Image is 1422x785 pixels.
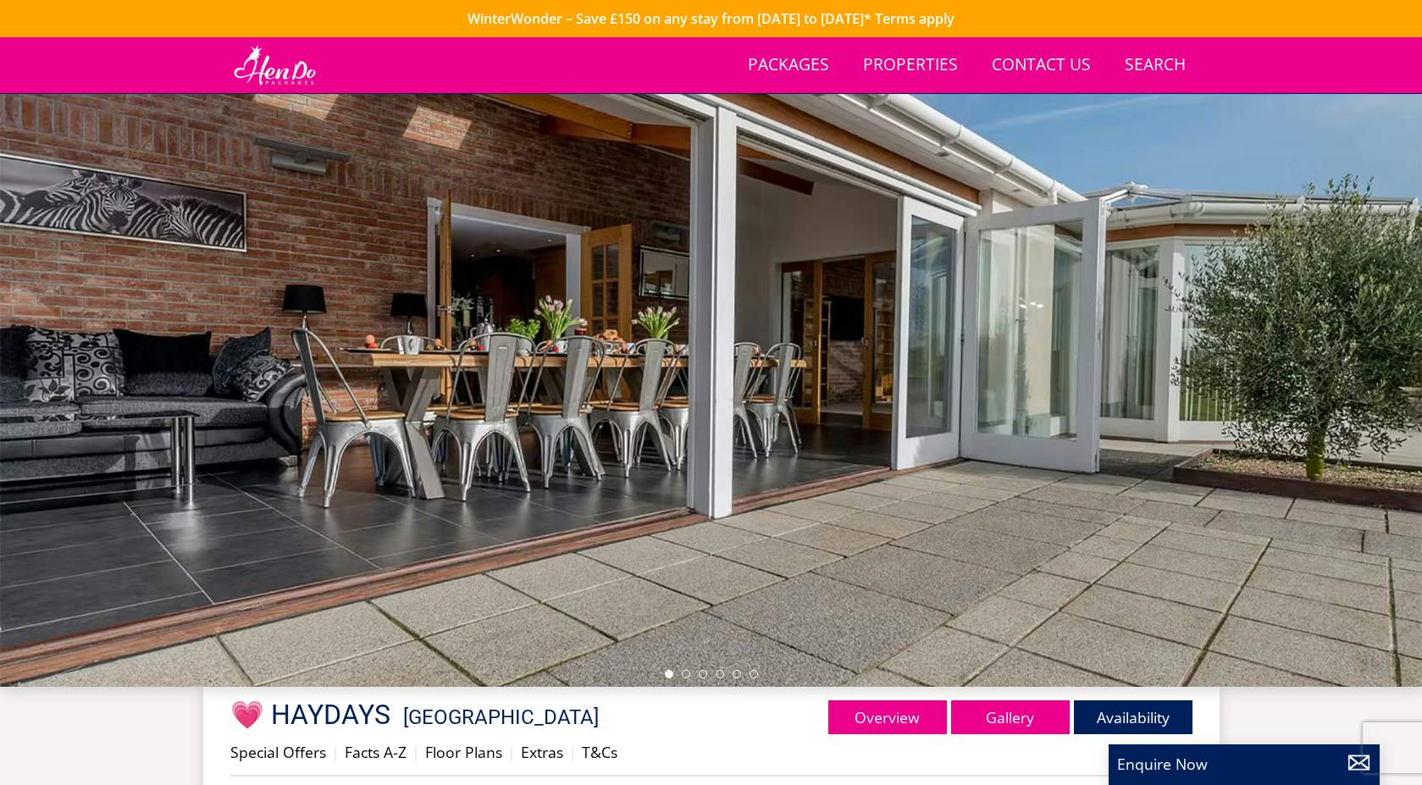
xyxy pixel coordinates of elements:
img: Hen Do Packages [230,44,319,86]
a: Gallery [951,700,1070,734]
span: 💗 HAYDAYS [230,699,390,731]
a: Extras [521,742,563,762]
a: Availability [1074,700,1192,734]
a: Special Offers [230,742,326,762]
a: 💗 HAYDAYS [230,699,397,731]
p: Enquire Now [1117,753,1371,775]
span: - [397,705,599,729]
a: Properties [856,47,965,85]
a: Packages [741,47,836,85]
a: [GEOGRAPHIC_DATA] [403,705,599,729]
a: Facts A-Z [345,742,407,762]
a: Overview [828,700,947,734]
a: Floor Plans [425,742,502,762]
a: Search [1118,47,1192,85]
a: Contact Us [985,47,1098,85]
a: T&Cs [582,742,617,762]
